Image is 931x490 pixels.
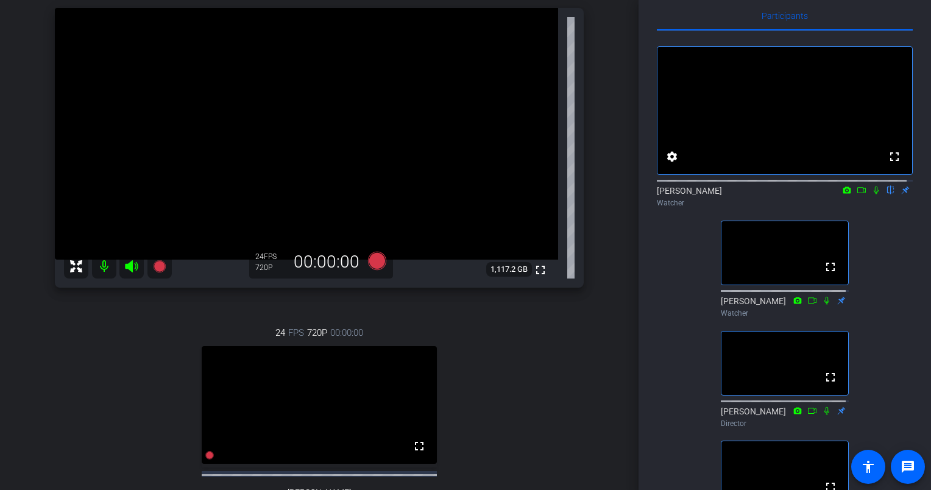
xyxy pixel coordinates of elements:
div: [PERSON_NAME] [721,295,849,319]
div: Watcher [657,197,913,208]
mat-icon: fullscreen [823,370,838,385]
mat-icon: flip [883,184,898,195]
span: 24 [275,326,285,339]
div: 720P [255,263,286,272]
span: Participants [762,12,808,20]
div: Director [721,418,849,429]
mat-icon: fullscreen [412,439,427,453]
span: FPS [288,326,304,339]
span: 720P [307,326,327,339]
mat-icon: fullscreen [533,263,548,277]
div: [PERSON_NAME] [721,405,849,429]
mat-icon: message [901,460,915,474]
span: FPS [264,252,277,261]
span: 1,117.2 GB [486,262,532,277]
div: 24 [255,252,286,261]
mat-icon: fullscreen [887,149,902,164]
mat-icon: fullscreen [823,260,838,274]
mat-icon: settings [665,149,679,164]
div: 00:00:00 [286,252,367,272]
span: 00:00:00 [330,326,363,339]
div: [PERSON_NAME] [657,185,913,208]
mat-icon: accessibility [861,460,876,474]
div: Watcher [721,308,849,319]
